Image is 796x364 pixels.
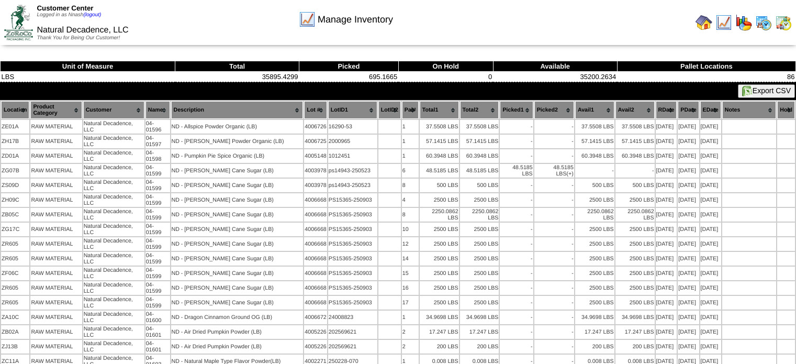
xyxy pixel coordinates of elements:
td: 48.5185 LBS [500,164,533,178]
td: - [500,325,533,339]
td: 2500 LBS [420,223,459,236]
td: 1012451 [328,149,377,163]
td: 04-01599 [145,208,170,222]
td: 4006668 [304,267,327,280]
td: 1 [402,311,419,324]
td: ND - [PERSON_NAME] Cane Sugar (LB) [171,281,304,295]
th: Picked1 [500,101,533,119]
th: Hold [777,101,795,119]
td: 2500 LBS [615,237,655,251]
span: Natural Decadence, LLC [37,26,128,35]
td: ND - [PERSON_NAME] Cane Sugar (LB) [171,193,304,207]
td: 1 [402,149,419,163]
td: [DATE] [700,296,721,310]
td: 04-01599 [145,252,170,266]
td: Natural Decadence, LLC [83,311,144,324]
td: Natural Decadence, LLC [83,120,144,134]
td: 48.5185 LBS [460,164,499,178]
td: 2500 LBS [575,223,614,236]
td: ND - [PERSON_NAME] Cane Sugar (LB) [171,208,304,222]
td: [DATE] [700,135,721,148]
td: 8 [402,179,419,192]
td: 4005226 [304,325,327,339]
td: [DATE] [678,164,699,178]
td: - [534,252,574,266]
td: ND - [PERSON_NAME] Cane Sugar (LB) [171,223,304,236]
td: 2500 LBS [575,267,614,280]
td: 16290-53 [328,120,377,134]
td: 2500 LBS [420,281,459,295]
td: 04-01599 [145,296,170,310]
td: Natural Decadence, LLC [83,223,144,236]
a: (logout) [83,12,101,18]
td: ZR605 [1,237,29,251]
td: 2500 LBS [460,223,499,236]
td: RAW MATERIAL [30,164,82,178]
td: [DATE] [678,193,699,207]
td: - [500,135,533,148]
td: PS15365-250903 [328,296,377,310]
button: Export CSV [738,84,795,98]
td: 2250.0862 LBS [615,208,655,222]
td: [DATE] [656,237,677,251]
th: Total1 [420,101,459,119]
td: 2500 LBS [575,296,614,310]
span: Logged in as Nnash [37,12,101,18]
td: - [500,208,533,222]
td: 17 [402,296,419,310]
td: ZB05C [1,208,29,222]
th: Total2 [460,101,499,119]
td: 34.9698 LBS [460,311,499,324]
th: Notes [722,101,776,119]
td: [DATE] [678,296,699,310]
div: (+) [567,171,574,177]
th: Lot # [304,101,327,119]
td: 0 [398,72,493,82]
td: [DATE] [656,311,677,324]
th: Picked [299,61,399,72]
td: [DATE] [656,164,677,178]
td: 04-01599 [145,267,170,280]
td: [DATE] [678,223,699,236]
th: Picked2 [534,101,574,119]
img: excel.gif [742,86,753,96]
td: PS15365-250903 [328,267,377,280]
td: 37.5508 LBS [575,120,614,134]
td: [DATE] [700,311,721,324]
th: Pal# [402,101,419,119]
td: 500 LBS [575,179,614,192]
td: [DATE] [700,193,721,207]
span: Thank You for Being Our Customer! [37,35,120,41]
td: 2500 LBS [420,267,459,280]
td: [DATE] [656,179,677,192]
th: Avail1 [575,101,614,119]
td: [DATE] [656,281,677,295]
td: 2500 LBS [460,237,499,251]
td: LBS [1,72,175,82]
td: 04-01596 [145,120,170,134]
td: 500 LBS [460,179,499,192]
td: ND - Pumpkin Pie Spice Organic (LB) [171,149,304,163]
td: 04-01601 [145,325,170,339]
td: 57.1415 LBS [420,135,459,148]
td: - [534,193,574,207]
td: 1 [402,135,419,148]
td: 500 LBS [420,179,459,192]
td: Natural Decadence, LLC [83,267,144,280]
th: RDate [656,101,677,119]
td: ND - [PERSON_NAME] Cane Sugar (LB) [171,267,304,280]
td: [DATE] [678,208,699,222]
th: Total [175,61,299,72]
td: 17.247 LBS [615,325,655,339]
td: 04-01600 [145,311,170,324]
td: 17.247 LBS [420,325,459,339]
td: ND - [PERSON_NAME] Powder Organic (LB) [171,135,304,148]
img: graph.gif [735,14,752,31]
td: ZA10C [1,311,29,324]
td: [DATE] [656,267,677,280]
td: [DATE] [700,120,721,134]
td: 15 [402,267,419,280]
th: Description [171,101,304,119]
img: calendarprod.gif [755,14,772,31]
td: 2500 LBS [460,193,499,207]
